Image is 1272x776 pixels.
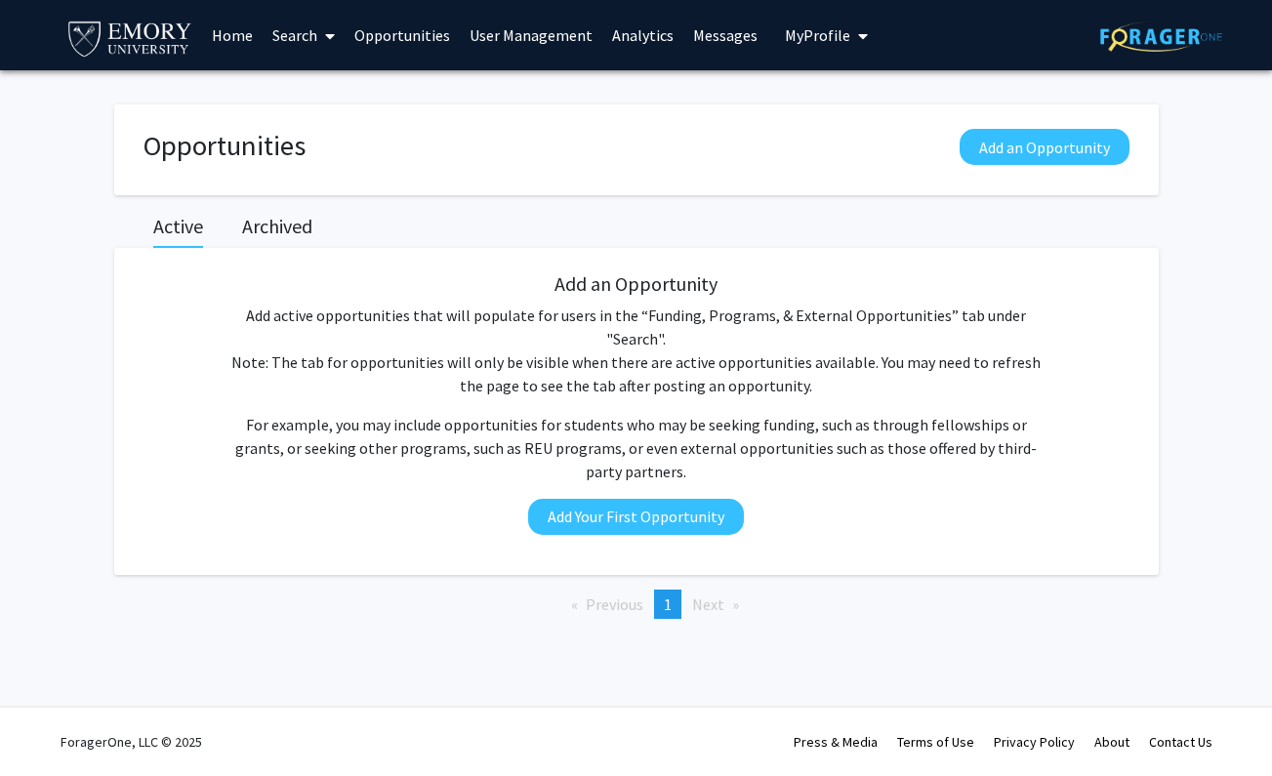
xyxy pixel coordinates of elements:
span: Next [692,594,724,614]
a: User Management [460,1,602,69]
ul: Pagination [114,590,1159,619]
a: Search [263,1,345,69]
p: For example, you may include opportunities for students who may be seeking funding, such as throu... [224,413,1048,483]
a: Analytics [602,1,683,69]
a: Contact Us [1149,733,1212,751]
img: Emory University Logo [65,16,195,60]
a: Press & Media [794,733,878,751]
span: Previous [586,594,643,614]
iframe: Chat [15,688,83,761]
span: 1 [664,594,672,614]
a: Terms of Use [897,733,974,751]
h2: Active [153,215,203,238]
a: Messages [683,1,767,69]
div: ForagerOne, LLC © 2025 [61,708,202,776]
a: Privacy Policy [994,733,1075,751]
button: Add an Opportunity [960,129,1129,165]
h2: Archived [242,215,312,238]
a: Opportunities [345,1,460,69]
h2: Add an Opportunity [224,272,1048,296]
span: My Profile [785,25,850,45]
h1: Opportunities [144,129,306,163]
p: Add active opportunities that will populate for users in the “Funding, Programs, & External Oppor... [224,304,1048,397]
button: Add Your First Opportunity [528,499,744,535]
a: Home [202,1,263,69]
a: About [1094,733,1129,751]
img: ForagerOne Logo [1100,21,1222,52]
